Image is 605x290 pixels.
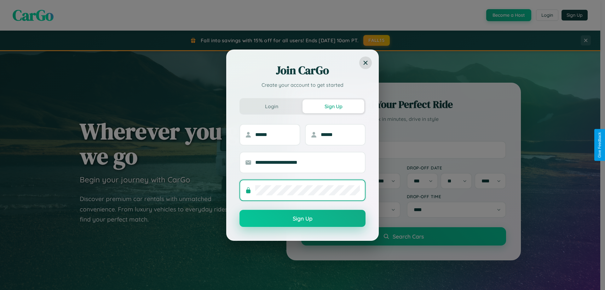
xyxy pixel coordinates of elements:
button: Login [241,99,302,113]
p: Create your account to get started [239,81,366,89]
h2: Join CarGo [239,63,366,78]
button: Sign Up [239,210,366,227]
button: Sign Up [302,99,364,113]
div: Give Feedback [597,132,602,158]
